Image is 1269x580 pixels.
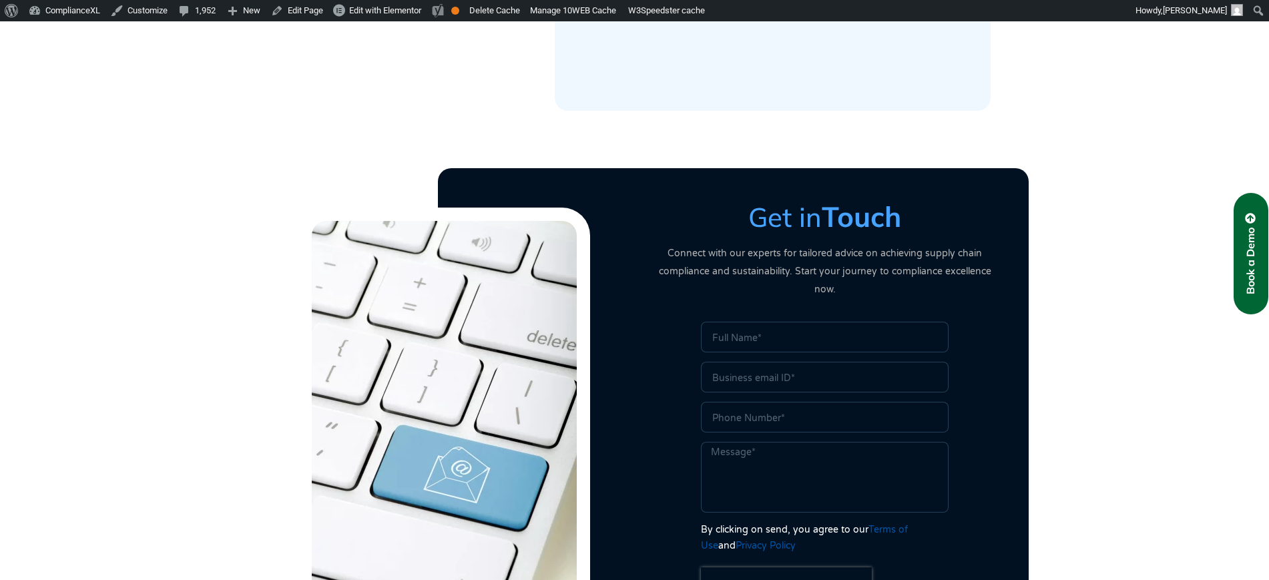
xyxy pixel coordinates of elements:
a: Book a Demo [1234,193,1268,314]
input: Only numbers and phone characters (#, -, *, etc) are accepted. [701,402,949,432]
span: [PERSON_NAME] [1163,5,1227,15]
a: Terms of Use [701,524,908,551]
a: Privacy Policy [736,540,796,551]
strong: Touch [822,199,901,234]
input: Full Name* [701,322,949,352]
h3: Get in [648,200,1002,234]
span: Edit with Elementor [349,5,421,15]
div: OK [451,7,459,15]
p: Connect with our experts for tailored advice on achieving supply chain compliance and sustainabil... [648,244,1002,298]
div: By clicking on send, you agree to our and [701,522,949,554]
input: Business email ID* [701,362,949,392]
span: Book a Demo [1245,228,1257,294]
